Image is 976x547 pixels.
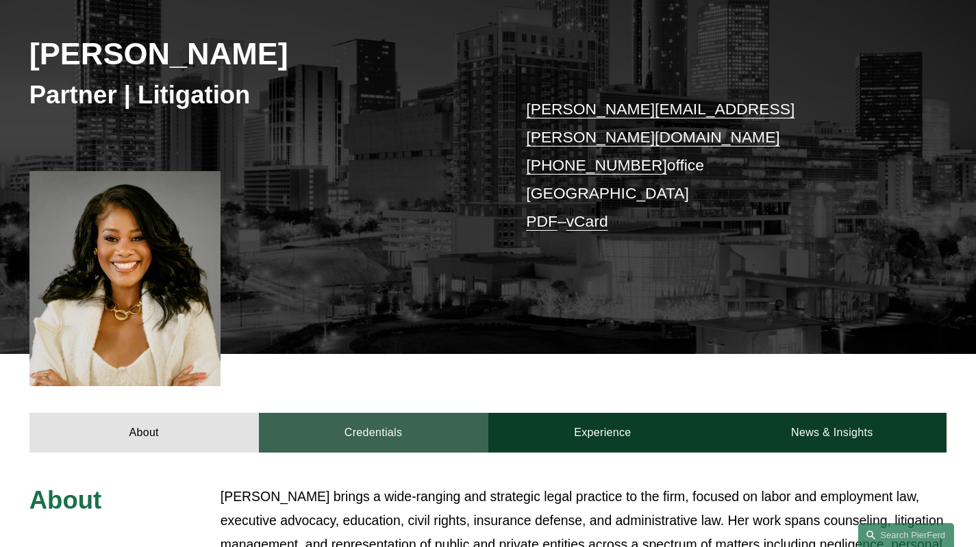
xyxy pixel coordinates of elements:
[29,413,259,453] a: About
[526,212,558,230] a: PDF
[526,100,794,146] a: [PERSON_NAME][EMAIL_ADDRESS][PERSON_NAME][DOMAIN_NAME]
[29,486,101,514] span: About
[488,413,718,453] a: Experience
[526,95,908,236] p: office [GEOGRAPHIC_DATA] –
[717,413,947,453] a: News & Insights
[29,79,488,110] h3: Partner | Litigation
[858,523,954,547] a: Search this site
[526,156,667,174] a: [PHONE_NUMBER]
[29,36,488,73] h2: [PERSON_NAME]
[566,212,608,230] a: vCard
[259,413,488,453] a: Credentials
